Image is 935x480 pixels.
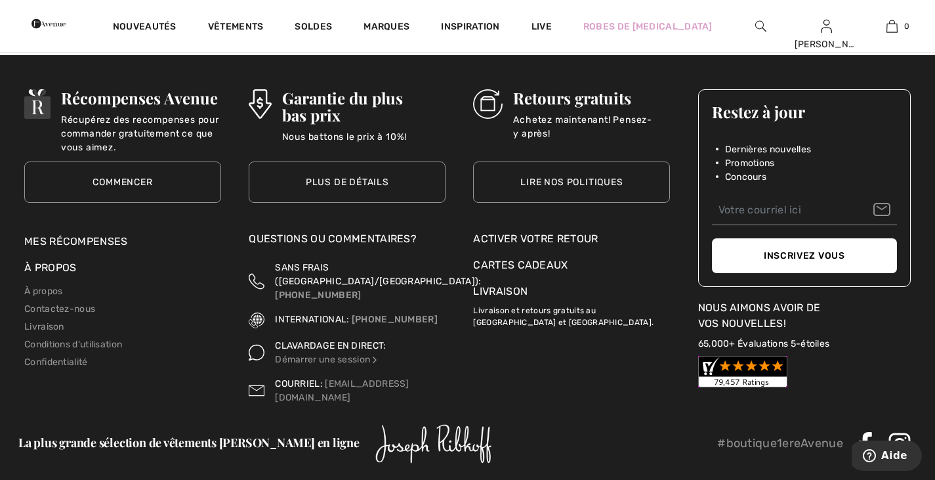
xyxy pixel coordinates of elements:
[795,37,859,51] div: [PERSON_NAME]
[249,339,264,366] img: Clavardage en direct
[275,378,323,389] span: COURRIEL:
[583,20,713,33] a: Robes de [MEDICAL_DATA]
[821,20,832,32] a: Se connecter
[755,18,766,34] img: recherche
[473,162,670,203] a: Lire nos politiques
[375,424,491,464] img: Joseph Ribkoff
[61,113,221,139] p: Récupérez des recompenses pour commander gratuitement ce que vous aimez.
[473,299,670,328] p: Livraison et retours gratuits au [GEOGRAPHIC_DATA] et [GEOGRAPHIC_DATA].
[31,11,66,37] img: 1ère Avenue
[295,21,332,35] a: Soldes
[24,303,95,315] a: Contactez-nous
[698,300,911,332] div: Nous aimons avoir de vos nouvelles!
[852,441,922,473] iframe: Ouvre un widget dans lequel vous pouvez trouver plus d’informations
[352,314,438,325] a: [PHONE_NUMBER]
[208,21,264,35] a: Vêtements
[717,435,843,452] p: #boutique1ereAvenue
[275,340,386,351] span: CLAVARDAGE EN DIRECT:
[531,20,552,33] a: Live
[725,170,766,184] span: Concours
[275,314,349,325] span: INTERNATIONAL:
[698,356,787,387] img: Customer Reviews
[18,435,360,450] span: La plus grande sélection de vêtements [PERSON_NAME] en ligne
[282,89,446,123] h3: Garantie du plus bas prix
[712,238,897,273] button: Inscrivez vous
[441,21,499,35] span: Inspiration
[275,290,361,301] a: [PHONE_NUMBER]
[473,89,503,119] img: Retours gratuits
[282,130,446,156] p: Nous battons le prix à 10%!
[473,285,528,297] a: Livraison
[275,354,379,365] a: Démarrer une session
[249,261,264,302] img: Sans Frais (Canada/EU)
[370,355,379,364] img: Clavardage en direct
[24,162,221,203] a: Commencer
[249,231,446,253] div: Questions ou commentaires?
[24,339,122,350] a: Conditions d'utilisation
[24,286,62,297] a: À propos
[698,338,830,349] a: 65,000+ Évaluations 5-étoiles
[275,262,481,287] span: SANS FRAIS ([GEOGRAPHIC_DATA]/[GEOGRAPHIC_DATA]):
[24,357,88,368] a: Confidentialité
[888,432,911,456] img: Instagram
[886,18,898,34] img: Mon panier
[513,89,670,106] h3: Retours gratuits
[24,321,64,332] a: Livraison
[473,257,670,273] a: Cartes Cadeaux
[513,113,670,139] p: Achetez maintenant! Pensez-y après!
[725,142,812,156] span: Dernières nouvelles
[821,18,832,34] img: Mes infos
[712,196,897,225] input: Votre courriel ici
[249,313,264,328] img: International
[61,89,221,106] h3: Récompenses Avenue
[275,378,409,403] a: [EMAIL_ADDRESS][DOMAIN_NAME]
[24,89,51,119] img: Récompenses Avenue
[725,156,775,170] span: Promotions
[854,432,877,456] img: Facebook
[473,231,670,247] a: Activer votre retour
[249,377,264,404] img: Contact us
[860,18,924,34] a: 0
[24,235,128,248] a: Mes récompenses
[712,103,897,120] h3: Restez à jour
[904,20,909,32] span: 0
[249,89,271,119] img: Garantie du plus bas prix
[249,162,446,203] a: Plus de détails
[24,260,221,282] div: À propos
[113,21,177,35] a: Nouveautés
[364,21,409,35] a: Marques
